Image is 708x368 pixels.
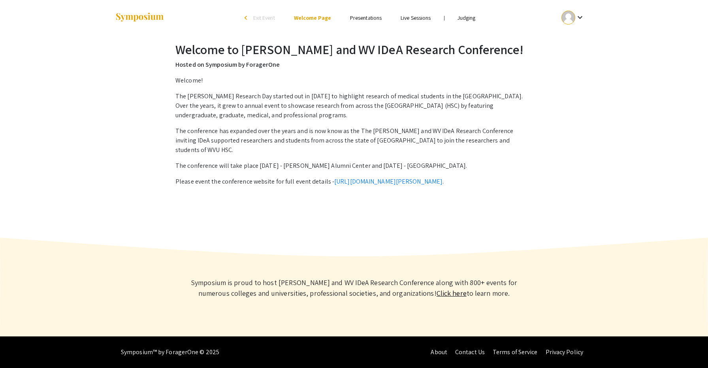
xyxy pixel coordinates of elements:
[175,161,533,171] p: The conference will take place [DATE] - [PERSON_NAME] Alumni Center and [DATE] - [GEOGRAPHIC_DATA].
[401,14,431,21] a: Live Sessions
[115,12,164,23] img: Symposium by ForagerOne
[245,15,249,20] div: arrow_back_ios
[294,14,331,21] a: Welcome Page
[334,177,442,186] a: [URL][DOMAIN_NAME][PERSON_NAME]
[431,348,447,356] a: About
[175,126,533,155] p: The conference has expanded over the years and is now know as the The [PERSON_NAME] and WV IDeA R...
[458,14,476,21] a: Judging
[253,14,275,21] span: Exit Event
[121,336,219,368] div: Symposium™ by ForagerOne © 2025
[6,332,34,362] iframe: Chat
[175,76,533,85] p: Welcome!
[493,348,538,356] a: Terms of Service
[553,9,593,26] button: Expand account dropdown
[175,177,533,186] p: Please event the conference website for full event details - .
[184,277,524,299] p: Symposium is proud to host [PERSON_NAME] and WV IDeA Research Conference along with 800+ events f...
[175,42,533,57] h2: Welcome to [PERSON_NAME] and WV IDeA Research Conference!
[175,60,533,69] p: Hosted on Symposium by ForagerOne
[350,14,382,21] a: Presentations
[437,289,467,298] a: Learn more about Symposium
[546,348,583,356] a: Privacy Policy
[455,348,485,356] a: Contact Us
[575,13,585,22] mat-icon: Expand account dropdown
[441,14,448,21] li: |
[175,92,533,120] p: The [PERSON_NAME] Research Day started out in [DATE] to highlight research of medical students in...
